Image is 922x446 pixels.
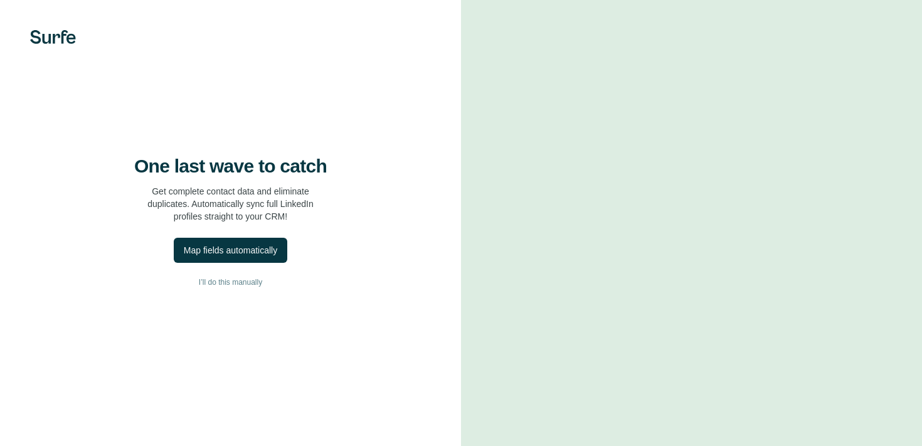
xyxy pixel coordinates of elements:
span: I’ll do this manually [199,277,262,288]
h4: One last wave to catch [134,155,327,178]
p: Get complete contact data and eliminate duplicates. Automatically sync full LinkedIn profiles str... [147,185,314,223]
div: Map fields automatically [184,244,277,257]
button: Map fields automatically [174,238,287,263]
img: Surfe's logo [30,30,76,44]
button: I’ll do this manually [25,273,436,292]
